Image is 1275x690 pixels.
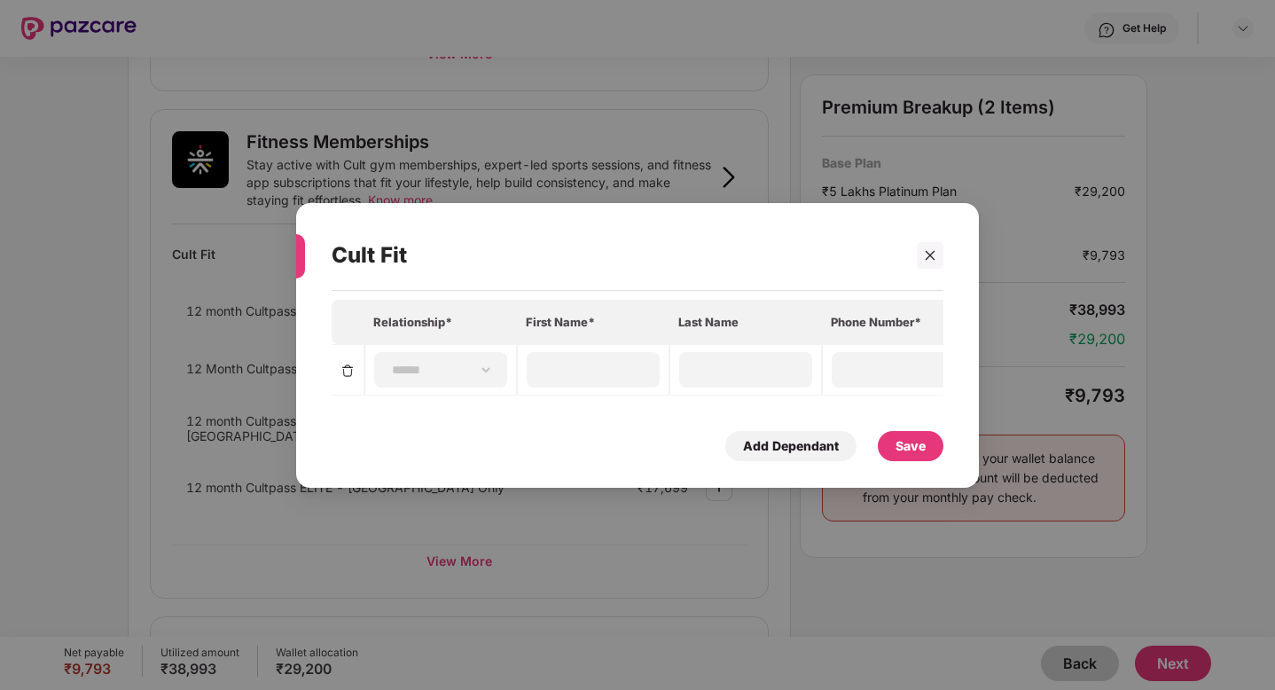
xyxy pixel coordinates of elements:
[332,221,893,290] div: Cult Fit
[896,435,926,455] div: Save
[822,299,974,343] th: Phone Number*
[517,299,669,343] th: First Name*
[340,364,355,378] img: svg+xml;base64,PHN2ZyBpZD0iRGVsZXRlLTMyeDMyIiB4bWxucz0iaHR0cDovL3d3dy53My5vcmcvMjAwMC9zdmciIHdpZH...
[364,299,517,343] th: Relationship*
[669,299,822,343] th: Last Name
[924,248,936,261] span: close
[743,435,839,455] div: Add Dependant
